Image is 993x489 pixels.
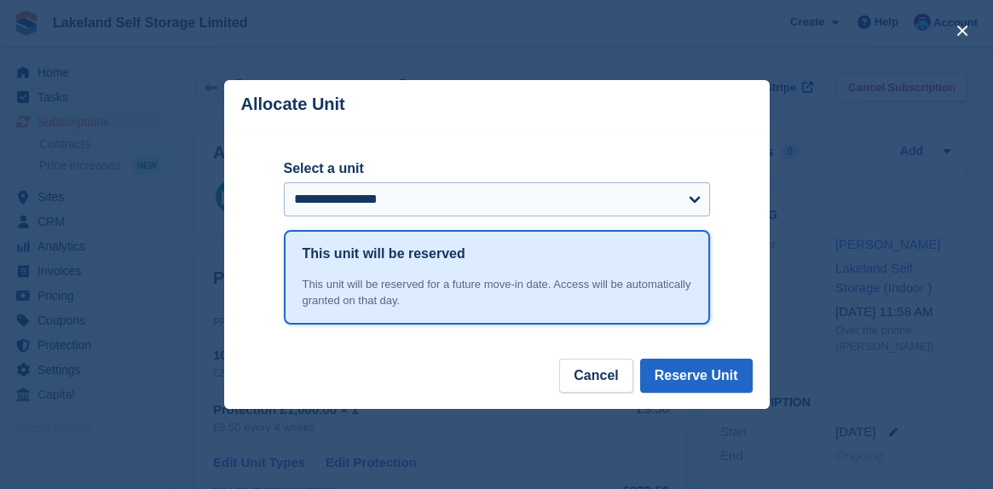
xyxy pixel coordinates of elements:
[640,359,753,393] button: Reserve Unit
[303,244,465,264] h1: This unit will be reserved
[284,158,710,179] label: Select a unit
[241,95,345,114] p: Allocate Unit
[559,359,632,393] button: Cancel
[949,17,976,44] button: close
[303,276,691,309] div: This unit will be reserved for a future move-in date. Access will be automatically granted on tha...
